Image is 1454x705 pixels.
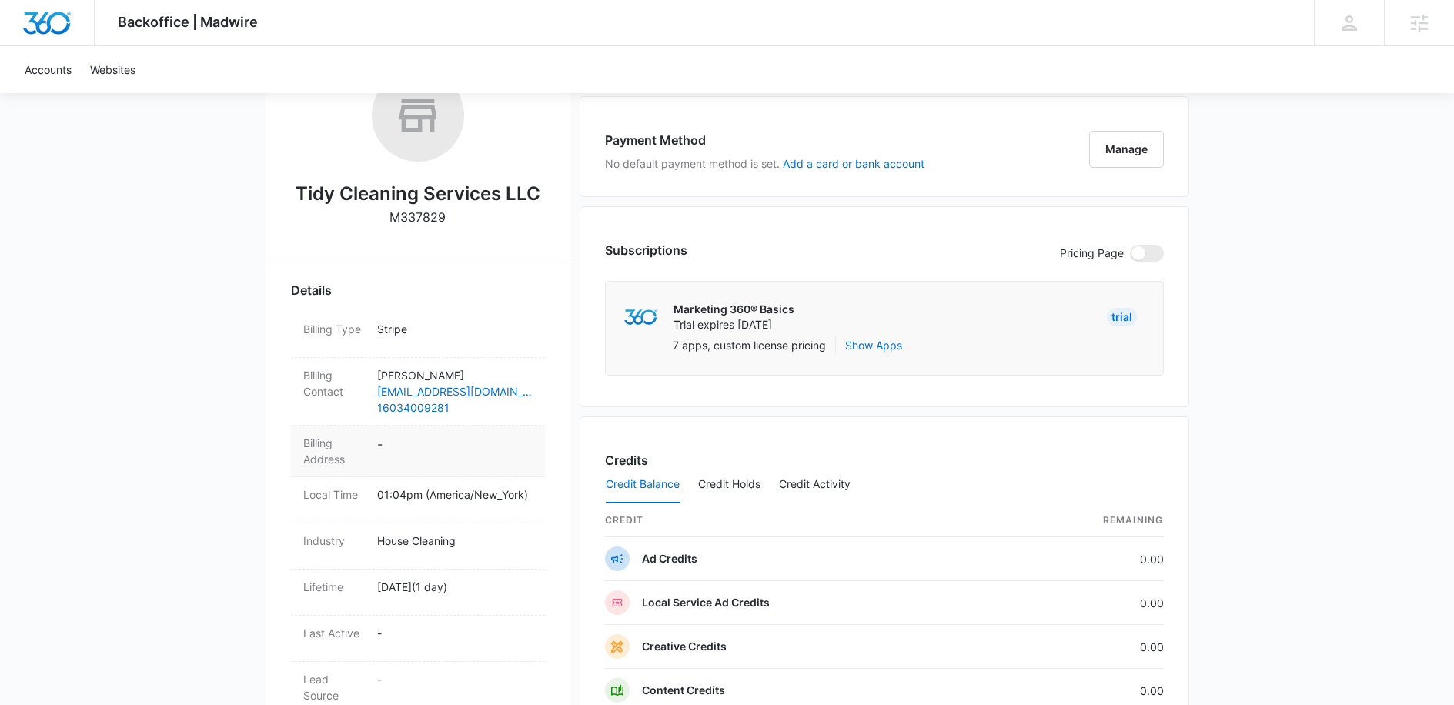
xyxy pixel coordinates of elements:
[291,570,545,616] div: Lifetime[DATE](1 day)
[377,321,533,337] p: Stripe
[606,466,680,503] button: Credit Balance
[291,616,545,662] div: Last Active-
[642,595,770,610] p: Local Service Ad Credits
[303,321,365,337] dt: Billing Type
[377,383,533,399] a: [EMAIL_ADDRESS][DOMAIN_NAME]
[674,302,794,317] p: Marketing 360® Basics
[15,46,81,93] a: Accounts
[673,337,826,353] p: 7 apps, custom license pricing
[1001,581,1164,625] td: 0.00
[698,466,760,503] button: Credit Holds
[1001,504,1164,537] th: Remaining
[377,579,533,595] p: [DATE] ( 1 day )
[377,533,533,549] p: House Cleaning
[81,46,145,93] a: Websites
[303,367,365,399] dt: Billing Contact
[291,477,545,523] div: Local Time01:04pm (America/New_York)
[845,337,902,353] button: Show Apps
[296,180,540,208] h2: Tidy Cleaning Services LLC
[389,208,446,226] p: M337829
[605,155,924,172] p: No default payment method is set.
[303,579,365,595] dt: Lifetime
[291,523,545,570] div: IndustryHouse Cleaning
[783,159,924,169] button: Add a card or bank account
[291,312,545,358] div: Billing TypeStripe
[605,131,924,149] h3: Payment Method
[377,671,533,687] p: -
[1089,131,1164,168] button: Manage
[642,639,727,654] p: Creative Credits
[303,435,365,467] dt: Billing Address
[377,486,533,503] p: 01:04pm ( America/New_York )
[605,241,687,259] h3: Subscriptions
[377,435,533,467] dd: -
[1001,625,1164,669] td: 0.00
[605,504,1001,537] th: credit
[1107,308,1137,326] div: Trial
[1001,537,1164,581] td: 0.00
[377,367,533,383] p: [PERSON_NAME]
[303,671,365,703] dt: Lead Source
[291,358,545,426] div: Billing Contact[PERSON_NAME][EMAIL_ADDRESS][DOMAIN_NAME]16034009281
[303,486,365,503] dt: Local Time
[605,451,648,469] h3: Credits
[377,399,533,416] a: 16034009281
[642,683,725,698] p: Content Credits
[291,281,332,299] span: Details
[303,533,365,549] dt: Industry
[377,625,533,641] p: -
[642,551,697,566] p: Ad Credits
[1060,245,1124,262] p: Pricing Page
[624,309,657,326] img: marketing360Logo
[291,426,545,477] div: Billing Address-
[779,466,851,503] button: Credit Activity
[303,625,365,641] dt: Last Active
[674,317,794,332] p: Trial expires [DATE]
[118,14,258,30] span: Backoffice | Madwire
